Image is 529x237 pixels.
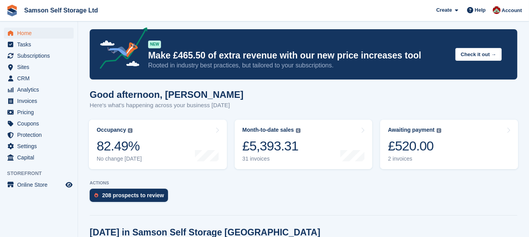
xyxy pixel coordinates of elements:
[4,73,74,84] a: menu
[4,152,74,163] a: menu
[97,127,126,133] div: Occupancy
[17,84,64,95] span: Analytics
[388,138,441,154] div: £520.00
[4,129,74,140] a: menu
[90,101,244,110] p: Here's what's happening across your business [DATE]
[128,128,133,133] img: icon-info-grey-7440780725fd019a000dd9b08b2336e03edf1995a4989e88bcd33f0948082b44.svg
[242,138,301,154] div: £5,393.31
[502,7,522,14] span: Account
[4,28,74,39] a: menu
[90,189,172,206] a: 208 prospects to review
[97,156,142,162] div: No change [DATE]
[94,193,98,198] img: prospect-51fa495bee0391a8d652442698ab0144808aea92771e9ea1ae160a38d050c398.svg
[6,5,18,16] img: stora-icon-8386f47178a22dfd0bd8f6a31ec36ba5ce8667c1dd55bd0f319d3a0aa187defe.svg
[7,170,78,177] span: Storefront
[388,127,435,133] div: Awaiting payment
[4,107,74,118] a: menu
[17,118,64,129] span: Coupons
[97,138,142,154] div: 82.49%
[455,48,502,61] button: Check it out →
[242,156,301,162] div: 31 invoices
[17,152,64,163] span: Capital
[90,89,244,100] h1: Good afternoon, [PERSON_NAME]
[388,156,441,162] div: 2 invoices
[296,128,301,133] img: icon-info-grey-7440780725fd019a000dd9b08b2336e03edf1995a4989e88bcd33f0948082b44.svg
[93,27,148,72] img: price-adjustments-announcement-icon-8257ccfd72463d97f412b2fc003d46551f7dbcb40ab6d574587a9cd5c0d94...
[17,179,64,190] span: Online Store
[148,50,449,61] p: Make £465.50 of extra revenue with our new price increases tool
[17,50,64,61] span: Subscriptions
[148,41,161,48] div: NEW
[17,62,64,73] span: Sites
[4,84,74,95] a: menu
[64,180,74,189] a: Preview store
[102,192,164,198] div: 208 prospects to review
[4,50,74,61] a: menu
[493,6,501,14] img: Ian
[4,39,74,50] a: menu
[4,141,74,152] a: menu
[4,118,74,129] a: menu
[380,120,518,169] a: Awaiting payment £520.00 2 invoices
[4,179,74,190] a: menu
[4,96,74,106] a: menu
[437,128,441,133] img: icon-info-grey-7440780725fd019a000dd9b08b2336e03edf1995a4989e88bcd33f0948082b44.svg
[89,120,227,169] a: Occupancy 82.49% No change [DATE]
[21,4,101,17] a: Samson Self Storage Ltd
[17,73,64,84] span: CRM
[90,180,517,186] p: ACTIONS
[17,141,64,152] span: Settings
[4,62,74,73] a: menu
[17,107,64,118] span: Pricing
[17,28,64,39] span: Home
[17,96,64,106] span: Invoices
[436,6,452,14] span: Create
[235,120,373,169] a: Month-to-date sales £5,393.31 31 invoices
[242,127,294,133] div: Month-to-date sales
[148,61,449,70] p: Rooted in industry best practices, but tailored to your subscriptions.
[17,39,64,50] span: Tasks
[475,6,486,14] span: Help
[17,129,64,140] span: Protection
